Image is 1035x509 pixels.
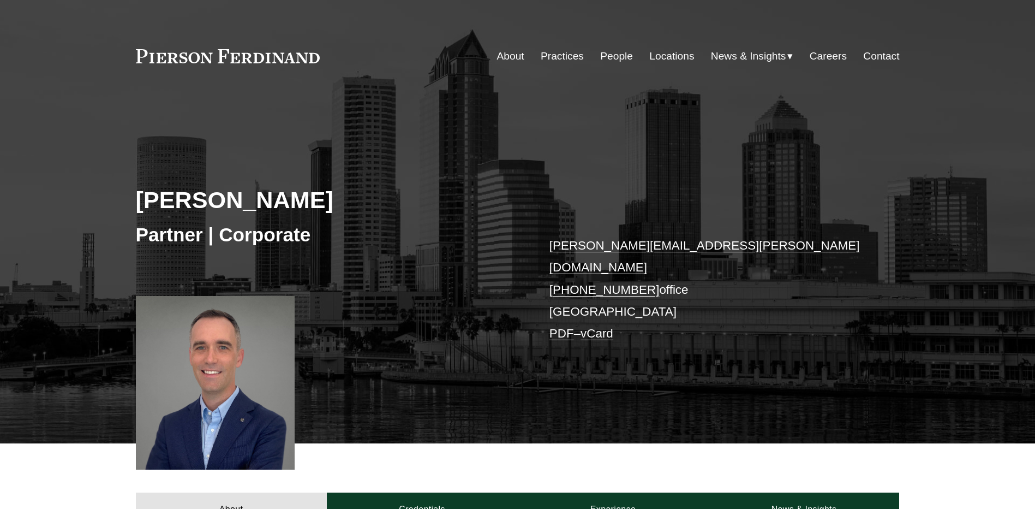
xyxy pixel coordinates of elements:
[863,46,899,67] a: Contact
[581,327,613,340] a: vCard
[541,46,584,67] a: Practices
[136,186,518,214] h2: [PERSON_NAME]
[549,327,574,340] a: PDF
[711,46,793,67] a: folder dropdown
[549,239,860,274] a: [PERSON_NAME][EMAIL_ADDRESS][PERSON_NAME][DOMAIN_NAME]
[649,46,694,67] a: Locations
[136,223,518,247] h3: Partner | Corporate
[810,46,847,67] a: Careers
[549,235,868,345] p: office [GEOGRAPHIC_DATA] –
[497,46,524,67] a: About
[711,47,786,66] span: News & Insights
[600,46,633,67] a: People
[549,283,660,297] a: [PHONE_NUMBER]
